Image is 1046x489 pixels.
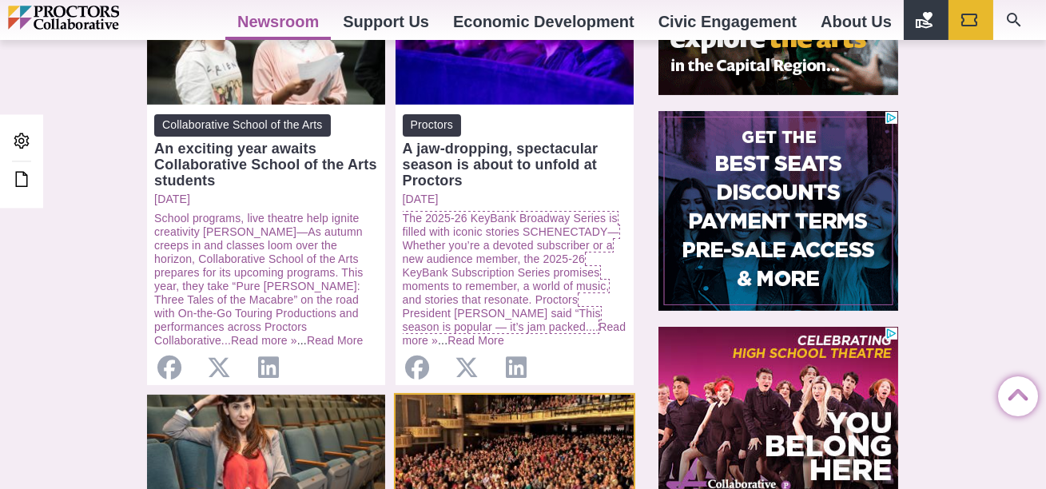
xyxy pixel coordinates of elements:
[231,334,297,347] a: Read more »
[403,114,461,136] span: Proctors
[154,193,378,206] a: [DATE]
[998,377,1030,409] a: Back to Top
[8,127,35,157] a: Admin Area
[403,114,626,188] a: Proctors A jaw-dropping, spectacular season is about to unfold at Proctors
[154,114,378,188] a: Collaborative School of the Arts An exciting year awaits Collaborative School of the Arts students
[8,165,35,195] a: Edit this Post/Page
[403,212,626,348] p: ...
[154,212,378,348] p: ...
[8,6,188,30] img: Proctors logo
[447,334,504,347] a: Read More
[154,212,363,347] a: School programs, live theatre help ignite creativity [PERSON_NAME]—As autumn creeps in and classe...
[403,212,619,333] a: The 2025-26 KeyBank Broadway Series is filled with iconic stories SCHENECTADY—Whether you’re a de...
[307,334,364,347] a: Read More
[154,114,330,136] span: Collaborative School of the Arts
[403,320,626,347] a: Read more »
[403,193,626,206] a: [DATE]
[154,141,378,189] div: An exciting year awaits Collaborative School of the Arts students
[403,141,626,189] div: A jaw-dropping, spectacular season is about to unfold at Proctors
[658,111,898,311] iframe: Advertisement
